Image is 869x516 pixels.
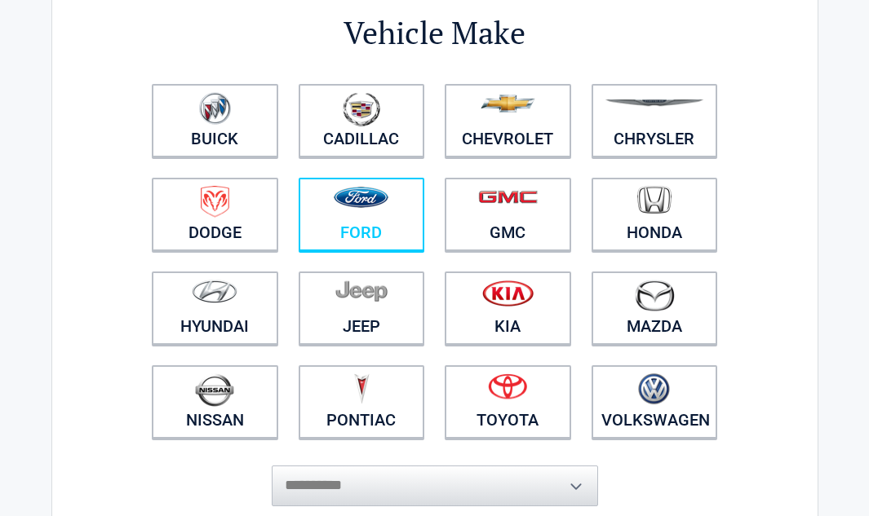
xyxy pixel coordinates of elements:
[199,92,231,125] img: buick
[592,84,718,157] a: Chrysler
[592,178,718,251] a: Honda
[152,178,278,251] a: Dodge
[299,365,425,439] a: Pontiac
[634,280,675,311] img: mazda
[482,280,534,307] img: kia
[192,280,237,303] img: hyundai
[195,373,234,407] img: nissan
[201,186,229,218] img: dodge
[638,373,670,405] img: volkswagen
[299,271,425,345] a: Jeep
[445,365,571,439] a: Toyota
[488,373,527,399] img: toyota
[637,186,672,214] img: honda
[343,92,380,126] img: cadillac
[592,271,718,345] a: Mazda
[353,373,370,404] img: pontiac
[605,99,704,107] img: chrysler
[481,95,535,112] img: chevrolet
[152,84,278,157] a: Buick
[592,365,718,439] a: Volkswagen
[299,178,425,251] a: Ford
[152,271,278,345] a: Hyundai
[152,365,278,439] a: Nissan
[445,84,571,157] a: Chevrolet
[142,12,728,54] h2: Vehicle Make
[334,187,388,208] img: ford
[445,178,571,251] a: GMC
[445,271,571,345] a: Kia
[478,190,538,204] img: gmc
[335,280,388,302] img: jeep
[299,84,425,157] a: Cadillac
